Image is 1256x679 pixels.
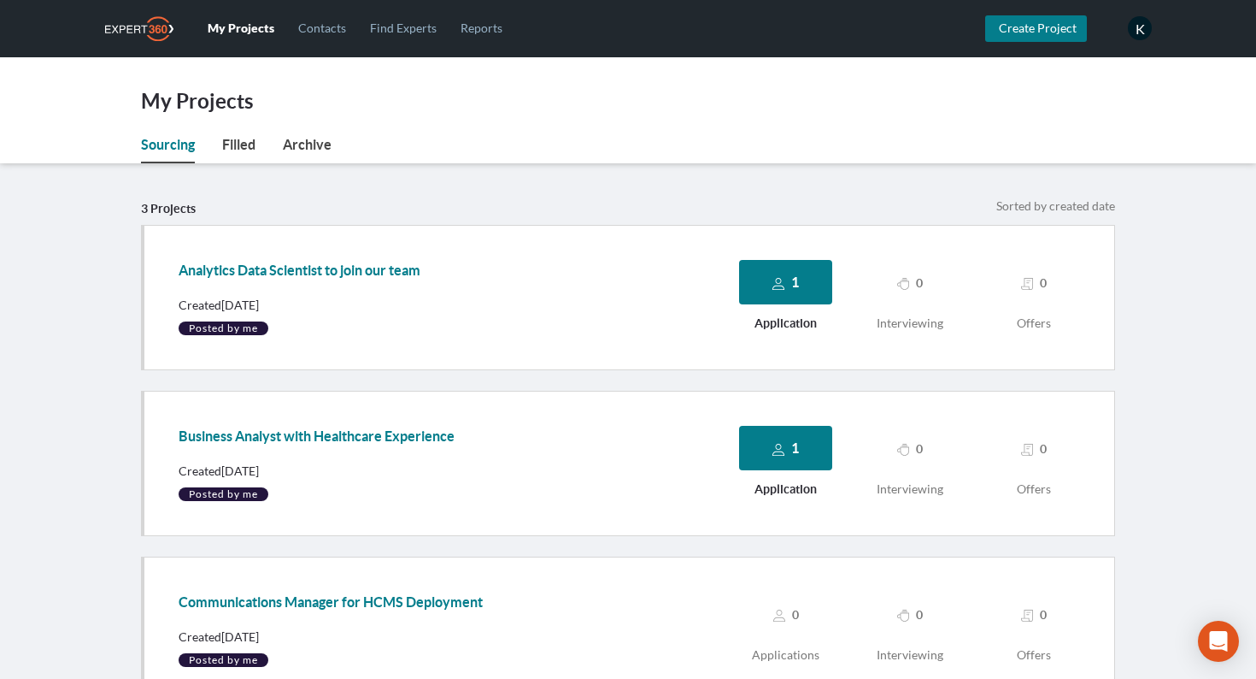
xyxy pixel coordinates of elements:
[1198,621,1239,662] div: Open Intercom Messenger
[179,629,259,644] span: Created [DATE]
[754,316,817,330] span: Application
[179,463,259,478] span: Created [DATE]
[1017,481,1051,496] span: Offers
[739,260,832,304] a: 1
[179,428,455,444] a: Business Analyst with Healthcare Experience
[772,444,784,456] svg: icon
[985,15,1087,42] a: Create Project
[189,322,258,335] span: Posted by me
[1128,16,1152,40] span: K
[179,263,420,278] a: Analytics Data Scientist to join our team
[189,653,258,667] span: Posted by me
[877,647,943,662] span: Interviewing
[877,481,943,496] span: Interviewing
[105,16,173,41] img: Expert360
[1017,647,1051,662] span: Offers
[752,647,819,662] span: Applications
[179,594,483,610] a: Communications Manager for HCMS Deployment
[772,278,784,290] svg: icon
[179,298,259,312] span: Created [DATE]
[141,88,1115,134] h1: My Projects
[283,134,332,163] a: Archive
[222,134,255,163] a: Filled
[141,134,195,163] a: Sourcing
[1017,316,1051,330] span: Offers
[788,440,802,457] div: 1
[189,487,258,501] span: Posted by me
[141,202,196,216] span: 3 Projects
[877,316,943,330] span: Interviewing
[996,198,1115,218] span: Sorted by created date
[788,274,802,291] div: 1
[739,426,832,470] a: 1
[754,482,817,496] span: Application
